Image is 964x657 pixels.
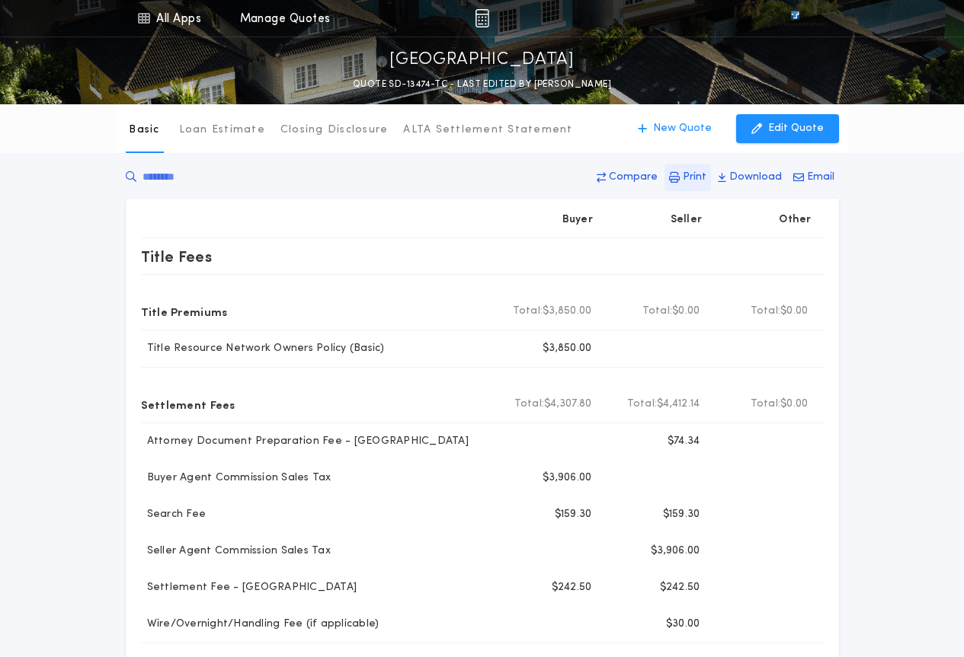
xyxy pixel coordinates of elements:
[552,580,592,595] p: $242.50
[668,434,700,449] p: $74.34
[475,9,489,27] img: img
[653,121,712,136] p: New Quote
[179,123,265,138] p: Loan Estimate
[141,392,235,416] p: Settlement Fees
[353,77,611,92] p: QUOTE SD-13474-TC - LAST EDITED BY [PERSON_NAME]
[627,397,658,412] b: Total:
[543,470,591,486] p: $3,906.00
[403,123,572,138] p: ALTA Settlement Statement
[141,617,380,632] p: Wire/Overnight/Handling Fee (if applicable)
[129,123,159,138] p: Basic
[768,121,824,136] p: Edit Quote
[666,617,700,632] p: $30.00
[729,170,782,185] p: Download
[665,164,711,191] button: Print
[651,544,700,559] p: $3,906.00
[780,397,808,412] span: $0.00
[779,212,811,228] p: Other
[141,434,469,449] p: Attorney Document Preparation Fee - [GEOGRAPHIC_DATA]
[751,397,781,412] b: Total:
[657,397,700,412] span: $4,412.14
[141,341,385,356] p: Title Resource Network Owners Policy (Basic)
[141,299,228,324] p: Title Premiums
[789,164,839,191] button: Email
[683,170,706,185] p: Print
[544,397,591,412] span: $4,307.80
[751,304,781,319] b: Total:
[736,114,839,143] button: Edit Quote
[623,114,727,143] button: New Quote
[807,170,834,185] p: Email
[642,304,673,319] b: Total:
[543,341,591,356] p: $3,850.00
[562,212,593,228] p: Buyer
[514,397,545,412] b: Total:
[592,164,662,191] button: Compare
[280,123,389,138] p: Closing Disclosure
[555,507,592,522] p: $159.30
[763,11,827,26] img: vs-icon
[141,580,357,595] p: Settlement Fee - [GEOGRAPHIC_DATA]
[713,164,786,191] button: Download
[609,170,658,185] p: Compare
[141,544,331,559] p: Seller Agent Commission Sales Tax
[389,48,575,72] p: [GEOGRAPHIC_DATA]
[672,304,700,319] span: $0.00
[660,580,700,595] p: $242.50
[141,470,331,486] p: Buyer Agent Commission Sales Tax
[780,304,808,319] span: $0.00
[671,212,703,228] p: Seller
[513,304,543,319] b: Total:
[141,507,207,522] p: Search Fee
[663,507,700,522] p: $159.30
[543,304,591,319] span: $3,850.00
[141,244,213,269] p: Title Fees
